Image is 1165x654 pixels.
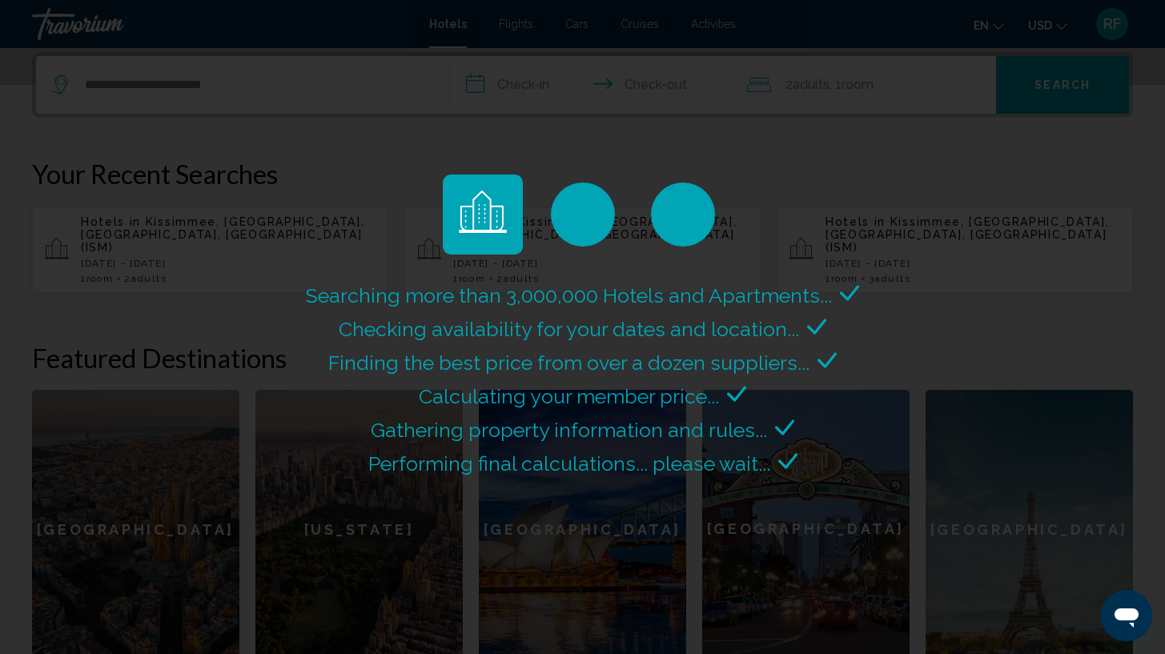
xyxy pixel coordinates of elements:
[368,451,770,475] span: Performing final calculations... please wait...
[1101,590,1152,641] iframe: Button to launch messaging window
[339,317,799,341] span: Checking availability for your dates and location...
[306,283,832,307] span: Searching more than 3,000,000 Hotels and Apartments...
[328,351,809,375] span: Finding the best price from over a dozen suppliers...
[371,418,767,442] span: Gathering property information and rules...
[419,384,719,408] span: Calculating your member price...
